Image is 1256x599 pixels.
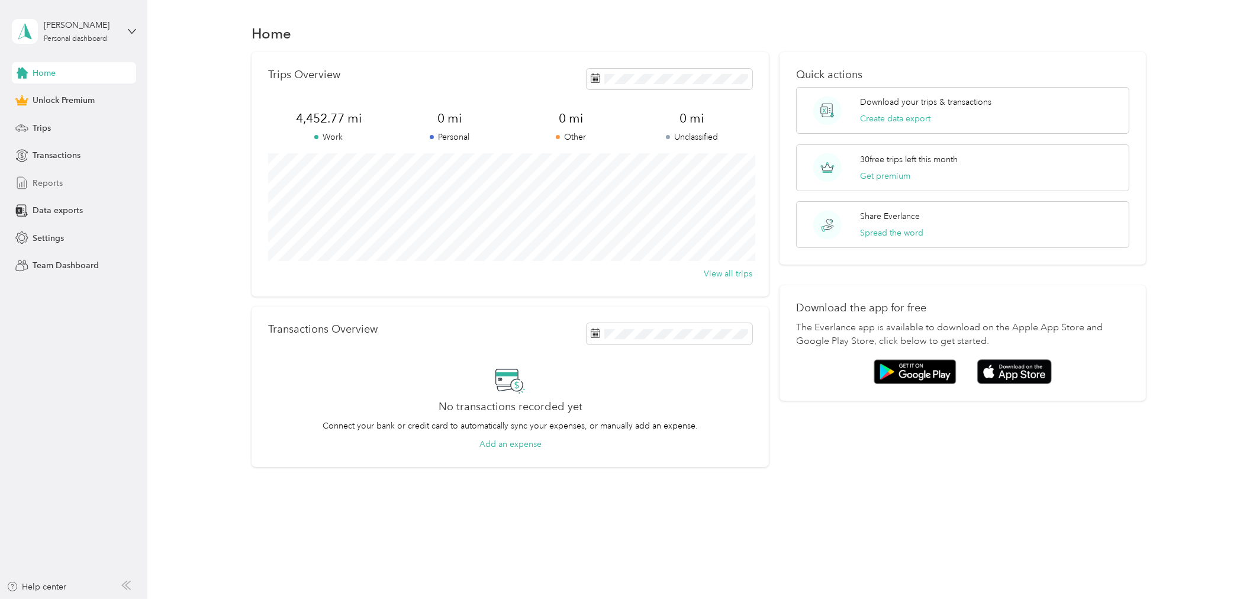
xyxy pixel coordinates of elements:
div: [PERSON_NAME] [44,19,118,31]
span: Team Dashboard [33,259,99,272]
span: 0 mi [632,110,753,127]
span: Settings [33,232,64,244]
p: Work [268,131,389,143]
p: Quick actions [796,69,1130,81]
div: Personal dashboard [44,36,107,43]
iframe: Everlance-gr Chat Button Frame [1190,533,1256,599]
img: Google play [874,359,957,384]
button: Help center [7,581,67,593]
p: 30 free trips left this month [860,153,958,166]
p: Personal [389,131,511,143]
button: Add an expense [479,438,542,450]
p: The Everlance app is available to download on the Apple App Store and Google Play Store, click be... [796,321,1130,349]
p: Transactions Overview [268,323,378,336]
span: Reports [33,177,63,189]
p: Unclassified [632,131,753,143]
p: Share Everlance [860,210,920,223]
span: Data exports [33,204,83,217]
span: 0 mi [389,110,511,127]
p: Download the app for free [796,302,1130,314]
button: Create data export [860,112,930,125]
button: View all trips [704,268,752,280]
p: Connect your bank or credit card to automatically sync your expenses, or manually add an expense. [323,420,698,432]
span: Unlock Premium [33,94,95,107]
span: Trips [33,122,51,134]
h1: Home [252,27,291,40]
p: Download your trips & transactions [860,96,991,108]
p: Other [510,131,632,143]
button: Get premium [860,170,910,182]
p: Trips Overview [268,69,340,81]
h2: No transactions recorded yet [439,401,582,413]
span: Transactions [33,149,80,162]
span: 4,452.77 mi [268,110,389,127]
span: 0 mi [510,110,632,127]
span: Home [33,67,56,79]
button: Spread the word [860,227,923,239]
img: App store [977,359,1052,385]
